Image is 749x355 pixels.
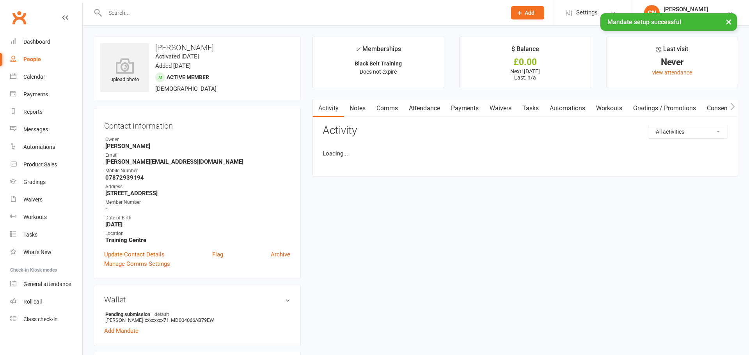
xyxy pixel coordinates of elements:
span: [DEMOGRAPHIC_DATA] [155,85,217,92]
div: Last visit [656,44,688,58]
div: Gradings [23,179,46,185]
div: Roll call [23,298,42,305]
a: What's New [10,244,82,261]
a: Product Sales [10,156,82,173]
div: People [23,56,41,62]
a: People [10,51,82,68]
h3: Contact information [104,118,290,130]
div: Member Number [105,199,290,206]
div: Owner [105,136,290,143]
h3: [PERSON_NAME] [100,43,294,52]
a: Reports [10,103,82,121]
i: ✓ [355,46,360,53]
strong: - [105,205,290,212]
a: Calendar [10,68,82,86]
button: Add [511,6,544,19]
a: Comms [371,99,403,117]
a: Gradings [10,173,82,191]
div: Waivers [23,196,43,203]
div: Workouts [23,214,47,220]
span: MD004066AB79EW [171,317,214,323]
a: Activity [313,99,344,117]
strong: Pending submission [105,311,286,317]
span: default [152,311,171,317]
div: Never [614,58,731,66]
div: Memberships [355,44,401,58]
span: xxxxxxxx71 [145,317,169,323]
li: [PERSON_NAME] [104,310,290,324]
span: Mandate setup successful [607,18,681,26]
div: £0.00 [467,58,584,66]
a: Waivers [484,99,517,117]
a: Dashboard [10,33,82,51]
div: Reports [23,109,43,115]
a: Archive [271,250,290,259]
div: CN [644,5,660,21]
h3: Activity [323,125,728,137]
a: Notes [344,99,371,117]
a: Waivers [10,191,82,208]
div: Date of Birth [105,214,290,222]
time: Added [DATE] [155,62,191,69]
time: Activated [DATE] [155,53,199,60]
div: General attendance [23,281,71,287]
div: What's New [23,249,51,255]
a: Tasks [10,226,82,244]
p: Next: [DATE] Last: n/a [467,68,584,81]
div: Location [105,230,290,237]
a: Consent [701,99,735,117]
a: Manage Comms Settings [104,259,170,268]
strong: Black Belt Training [355,60,402,67]
div: Class check-in [23,316,58,322]
div: Product Sales [23,161,57,168]
div: Mobile Number [105,167,290,175]
div: Messages [23,126,48,132]
a: Tasks [517,99,544,117]
li: Loading... [323,149,728,158]
a: Payments [445,99,484,117]
div: Premier Martial Arts [664,13,712,20]
strong: Training Centre [105,237,290,244]
a: Flag [212,250,223,259]
a: Class kiosk mode [10,311,82,328]
input: Search... [103,7,501,18]
a: Automations [10,138,82,156]
a: Automations [544,99,591,117]
a: Messages [10,121,82,138]
span: Add [525,10,534,16]
a: Workouts [10,208,82,226]
span: Settings [576,4,598,21]
div: Calendar [23,74,45,80]
strong: [DATE] [105,221,290,228]
button: × [722,13,736,30]
a: view attendance [652,69,692,76]
a: Clubworx [9,8,29,27]
a: Add Mandate [104,326,138,336]
div: upload photo [100,58,149,84]
div: Payments [23,91,48,97]
a: General attendance kiosk mode [10,276,82,293]
strong: [PERSON_NAME] [105,143,290,150]
span: Active member [167,74,209,80]
a: Attendance [403,99,445,117]
strong: 07872939194 [105,174,290,181]
div: Automations [23,144,55,150]
a: Update Contact Details [104,250,165,259]
div: Email [105,152,290,159]
div: Tasks [23,231,37,238]
a: Roll call [10,293,82,311]
span: Does not expire [360,69,397,75]
h3: Wallet [104,295,290,304]
strong: [PERSON_NAME][EMAIL_ADDRESS][DOMAIN_NAME] [105,158,290,165]
a: Workouts [591,99,628,117]
div: [PERSON_NAME] [664,6,712,13]
a: Gradings / Promotions [628,99,701,117]
strong: [STREET_ADDRESS] [105,190,290,197]
div: $ Balance [511,44,539,58]
a: Payments [10,86,82,103]
div: Dashboard [23,39,50,45]
div: Address [105,183,290,191]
